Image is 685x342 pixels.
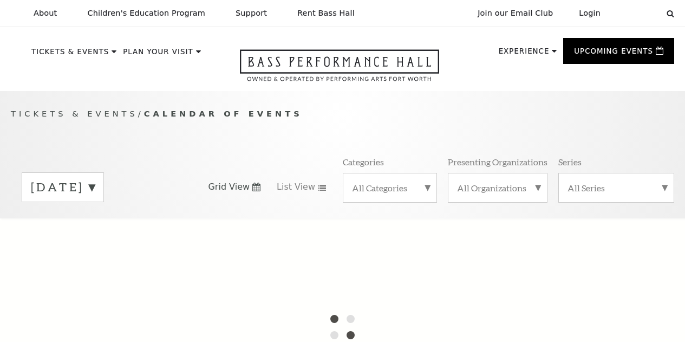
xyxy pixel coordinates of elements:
p: Support [236,9,267,18]
p: Rent Bass Hall [297,9,355,18]
label: All Series [567,182,665,193]
p: Children's Education Program [87,9,205,18]
span: Calendar of Events [144,109,303,118]
span: Tickets & Events [11,109,138,118]
span: List View [277,181,315,193]
p: Upcoming Events [574,48,653,61]
p: Presenting Organizations [448,156,547,167]
span: Grid View [208,181,250,193]
label: All Organizations [457,182,538,193]
p: Tickets & Events [31,48,109,61]
p: Experience [499,48,550,61]
p: Plan Your Visit [123,48,193,61]
p: / [11,107,674,121]
p: About [34,9,57,18]
p: Series [558,156,582,167]
p: Categories [343,156,384,167]
select: Select: [618,8,656,18]
label: All Categories [352,182,428,193]
label: [DATE] [31,179,95,196]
